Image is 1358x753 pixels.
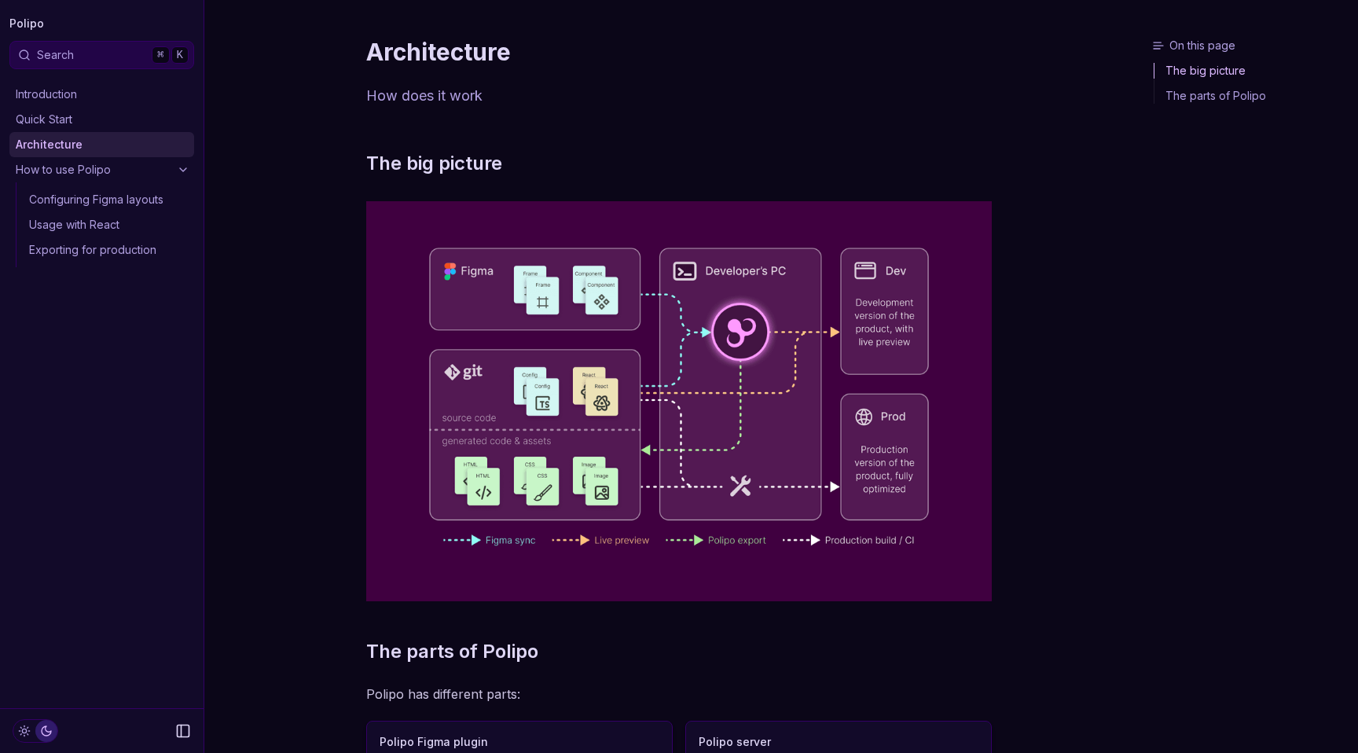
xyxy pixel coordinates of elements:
a: Introduction [9,82,194,107]
button: Search⌘K [9,41,194,69]
h3: On this page [1152,38,1352,53]
a: The parts of Polipo [366,639,538,664]
img: Polipo architecture [366,201,992,601]
a: Architecture [9,132,194,157]
a: Quick Start [9,107,194,132]
button: Collapse Sidebar [171,718,196,744]
kbd: ⌘ [152,46,169,64]
button: Toggle Theme [13,719,58,743]
a: The big picture [1154,63,1352,83]
h3: Polipo server [699,734,978,750]
a: The big picture [366,151,502,176]
h3: Polipo Figma plugin [380,734,659,750]
p: How does it work [366,85,992,107]
kbd: K [171,46,189,64]
a: Configuring Figma layouts [23,187,194,212]
a: Polipo [9,13,44,35]
h1: Architecture [366,38,992,66]
p: Polipo has different parts: [366,683,992,705]
a: Exporting for production [23,237,194,263]
a: The parts of Polipo [1154,83,1352,104]
a: How to use Polipo [9,157,194,182]
a: Usage with React [23,212,194,237]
